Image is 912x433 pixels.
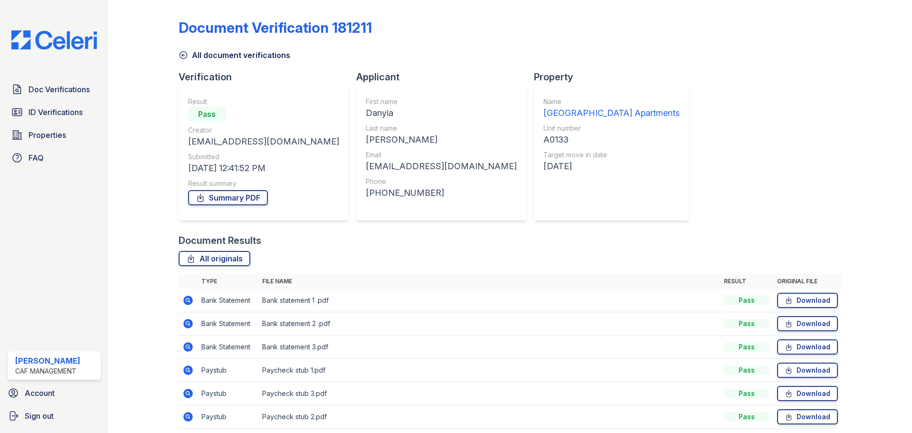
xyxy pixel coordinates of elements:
div: Pass [188,106,226,122]
div: Document Results [179,234,261,247]
a: Summary PDF [188,190,268,205]
div: Email [366,150,517,160]
img: CE_Logo_Blue-a8612792a0a2168367f1c8372b55b34899dd931a85d93a1a3d3e32e68fde9ad4.png [4,30,104,49]
td: Bank Statement [198,312,258,336]
div: Danyia [366,106,517,120]
div: Submitted [188,152,339,162]
a: Sign out [4,406,104,425]
div: Creator [188,125,339,135]
a: Properties [8,125,101,144]
div: Pass [724,296,769,305]
span: Doc Verifications [28,84,90,95]
a: All document verifications [179,49,290,61]
td: Paystub [198,405,258,429]
a: Download [777,293,838,308]
div: Verification [179,70,356,84]
a: Download [777,316,838,331]
div: [EMAIL_ADDRESS][DOMAIN_NAME] [188,135,339,148]
th: Result [720,274,773,289]
a: All originals [179,251,250,266]
a: Download [777,363,838,378]
td: Bank statement 1 .pdf [258,289,720,312]
th: File name [258,274,720,289]
td: Paycheck stub 2.pdf [258,405,720,429]
a: FAQ [8,148,101,167]
div: Property [534,70,697,84]
div: Pass [724,342,769,352]
div: [DATE] 12:41:52 PM [188,162,339,175]
div: [GEOGRAPHIC_DATA] Apartments [543,106,680,120]
th: Type [198,274,258,289]
a: Account [4,384,104,403]
div: CAF Management [15,366,80,376]
div: Name [543,97,680,106]
a: Name [GEOGRAPHIC_DATA] Apartments [543,97,680,120]
td: Paycheck stub 3.pdf [258,382,720,405]
div: Unit number [543,124,680,133]
div: [PERSON_NAME] [15,355,80,366]
th: Original file [773,274,842,289]
td: Bank statement 2 .pdf [258,312,720,336]
div: Document Verification 181211 [179,19,372,36]
td: Bank statement 3.pdf [258,336,720,359]
div: [PERSON_NAME] [366,133,517,146]
div: Pass [724,412,769,422]
div: [PHONE_NUMBER] [366,186,517,200]
div: Target move in date [543,150,680,160]
div: A0133 [543,133,680,146]
div: Applicant [356,70,534,84]
div: [EMAIL_ADDRESS][DOMAIN_NAME] [366,160,517,173]
a: ID Verifications [8,103,101,122]
td: Bank Statement [198,336,258,359]
a: Download [777,386,838,401]
div: Result [188,97,339,106]
td: Bank Statement [198,289,258,312]
div: First name [366,97,517,106]
span: Sign out [25,410,54,422]
span: FAQ [28,152,44,164]
div: Result summary [188,179,339,188]
div: Phone [366,177,517,186]
a: Download [777,409,838,424]
span: ID Verifications [28,106,83,118]
span: Properties [28,129,66,141]
td: Paystub [198,382,258,405]
div: Pass [724,366,769,375]
div: [DATE] [543,160,680,173]
span: Account [25,387,55,399]
div: Last name [366,124,517,133]
div: Pass [724,389,769,398]
div: Pass [724,319,769,328]
td: Paystub [198,359,258,382]
a: Doc Verifications [8,80,101,99]
a: Download [777,339,838,355]
td: Paycheck stub 1.pdf [258,359,720,382]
